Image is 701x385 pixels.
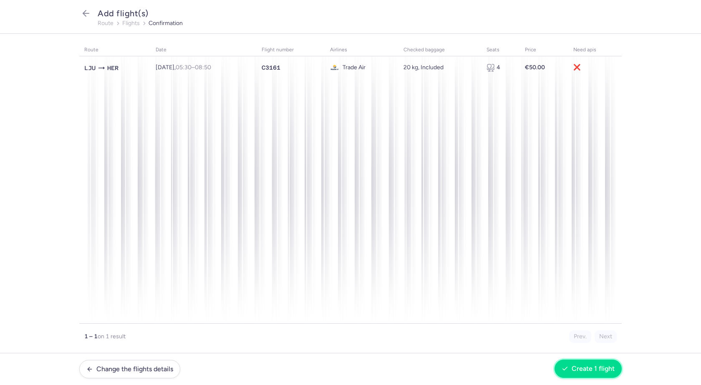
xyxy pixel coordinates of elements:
[156,64,211,71] span: [DATE],
[149,20,183,27] button: confirmation
[84,63,96,73] span: LJU
[403,64,477,71] div: 20 kg, Included
[343,64,366,71] span: Trade Air
[520,44,568,56] th: price
[176,64,192,71] time: 05:30
[325,44,398,56] th: airlines
[107,63,119,73] span: HER
[569,330,591,343] button: Prev.
[176,64,211,71] span: –
[84,333,98,340] strong: 1 – 1
[330,63,339,72] figure: C3 airline logo
[79,44,151,56] th: route
[572,365,615,372] span: Create 1 flight
[122,20,140,27] button: flights
[568,56,622,79] td: ❌
[79,360,180,378] button: Change the flights details
[398,44,482,56] th: checked baggage
[595,330,617,343] button: Next
[98,20,113,27] button: route
[98,333,126,340] span: on 1 result
[262,63,280,72] span: C3161
[151,44,257,56] th: date
[525,64,545,71] strong: €50.00
[555,360,622,378] button: Create 1 flight
[195,64,211,71] time: 08:50
[568,44,622,56] th: need apis
[98,8,149,18] span: Add flight(s)
[482,44,520,56] th: seats
[257,44,325,56] th: flight number
[96,365,173,373] span: Change the flights details
[487,63,515,72] div: 4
